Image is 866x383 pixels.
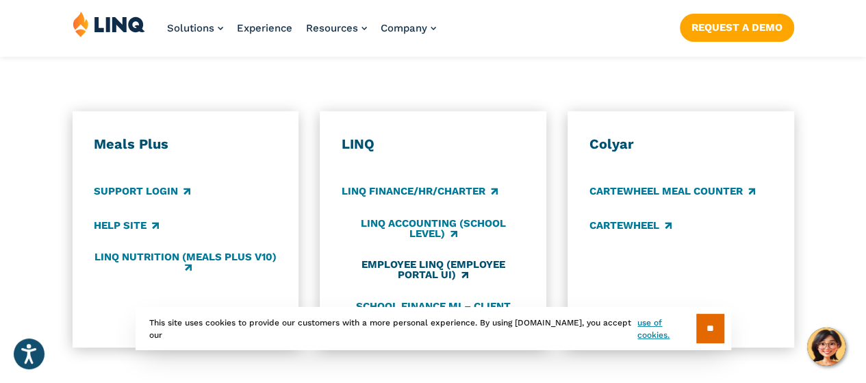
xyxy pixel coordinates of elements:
a: use of cookies. [637,317,696,341]
a: Resources [306,22,367,34]
a: Request a Demo [680,14,794,41]
a: CARTEWHEEL [589,218,672,233]
nav: Primary Navigation [167,11,436,56]
a: LINQ Finance/HR/Charter [342,184,498,199]
a: Solutions [167,22,223,34]
a: LINQ Accounting (school level) [342,218,524,240]
a: Experience [237,22,292,34]
span: Company [381,22,427,34]
a: LINQ Nutrition (Meals Plus v10) [94,251,277,274]
a: School Finance MI – Client Login [342,300,524,323]
a: Company [381,22,436,34]
a: Help Site [94,218,159,233]
h3: Meals Plus [94,136,277,153]
div: This site uses cookies to provide our customers with a more personal experience. By using [DOMAIN... [136,307,731,350]
a: CARTEWHEEL Meal Counter [589,184,755,199]
nav: Button Navigation [680,11,794,41]
button: Hello, have a question? Let’s chat. [807,328,845,366]
img: LINQ | K‑12 Software [73,11,145,37]
h3: Colyar [589,136,772,153]
span: Solutions [167,22,214,34]
span: Resources [306,22,358,34]
a: Support Login [94,184,190,199]
h3: LINQ [342,136,524,153]
a: Employee LINQ (Employee Portal UI) [342,259,524,282]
